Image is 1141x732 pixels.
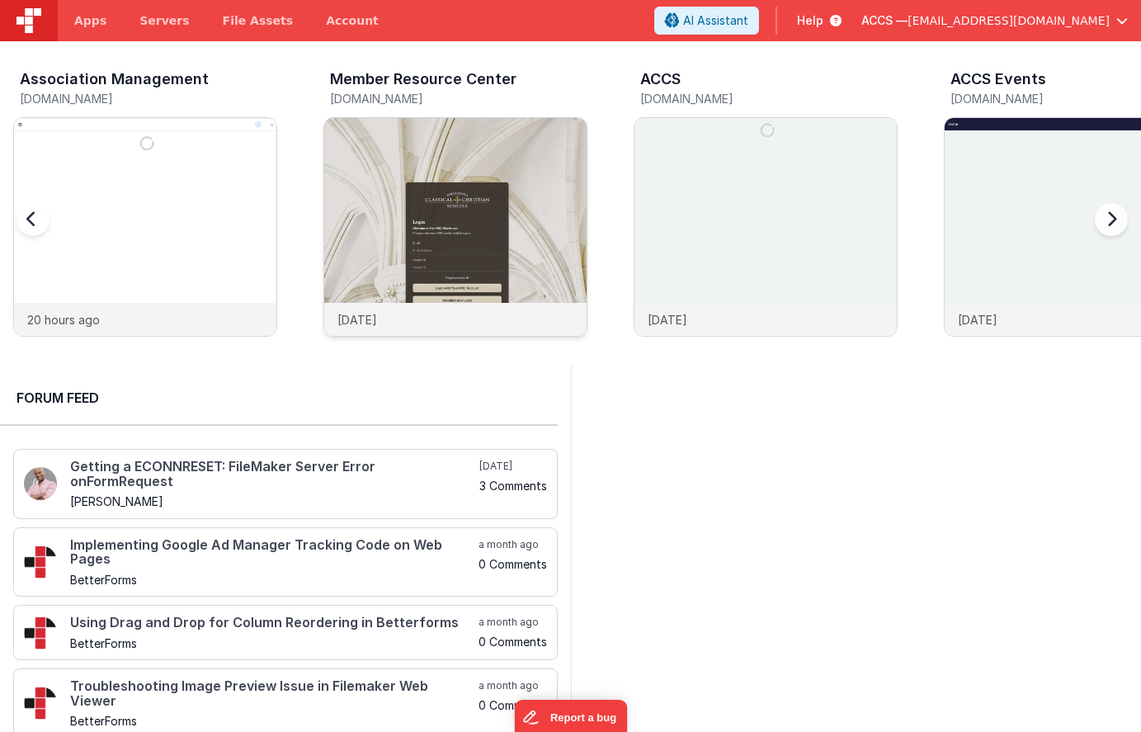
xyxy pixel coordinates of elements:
h5: [DOMAIN_NAME] [640,92,898,105]
span: Apps [74,12,106,29]
h5: 3 Comments [479,479,547,492]
span: Servers [139,12,189,29]
h5: BetterForms [70,637,475,649]
span: Help [797,12,823,29]
img: 295_2.png [24,616,57,649]
img: 411_2.png [24,467,57,500]
h5: [DOMAIN_NAME] [330,92,587,105]
h5: a month ago [479,538,547,551]
img: 295_2.png [24,545,57,579]
span: AI Assistant [683,12,748,29]
h3: Association Management [20,71,209,87]
h5: 0 Comments [479,699,547,711]
h5: 0 Comments [479,558,547,570]
button: ACCS — [EMAIL_ADDRESS][DOMAIN_NAME] [861,12,1128,29]
span: ACCS — [861,12,908,29]
h5: [PERSON_NAME] [70,495,476,508]
h3: Member Resource Center [330,71,516,87]
h5: a month ago [479,616,547,629]
h2: Forum Feed [17,388,541,408]
img: 295_2.png [24,687,57,720]
h3: ACCS [640,71,681,87]
button: AI Assistant [654,7,759,35]
h4: Implementing Google Ad Manager Tracking Code on Web Pages [70,538,475,567]
p: [DATE] [337,311,377,328]
h4: Troubleshooting Image Preview Issue in Filemaker Web Viewer [70,679,475,708]
h5: [DOMAIN_NAME] [20,92,277,105]
span: [EMAIL_ADDRESS][DOMAIN_NAME] [908,12,1110,29]
p: [DATE] [648,311,687,328]
h3: ACCS Events [950,71,1046,87]
a: Using Drag and Drop for Column Reordering in Betterforms BetterForms a month ago 0 Comments [13,605,558,660]
span: File Assets [223,12,294,29]
h5: BetterForms [70,715,475,727]
h4: Using Drag and Drop for Column Reordering in Betterforms [70,616,475,630]
h5: a month ago [479,679,547,692]
h5: BetterForms [70,574,475,586]
p: [DATE] [958,311,997,328]
h5: [DATE] [479,460,547,473]
h4: Getting a ECONNRESET: FileMaker Server Error onFormRequest [70,460,476,489]
a: Implementing Google Ad Manager Tracking Code on Web Pages BetterForms a month ago 0 Comments [13,527,558,597]
h5: 0 Comments [479,635,547,648]
a: Getting a ECONNRESET: FileMaker Server Error onFormRequest [PERSON_NAME] [DATE] 3 Comments [13,449,558,519]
